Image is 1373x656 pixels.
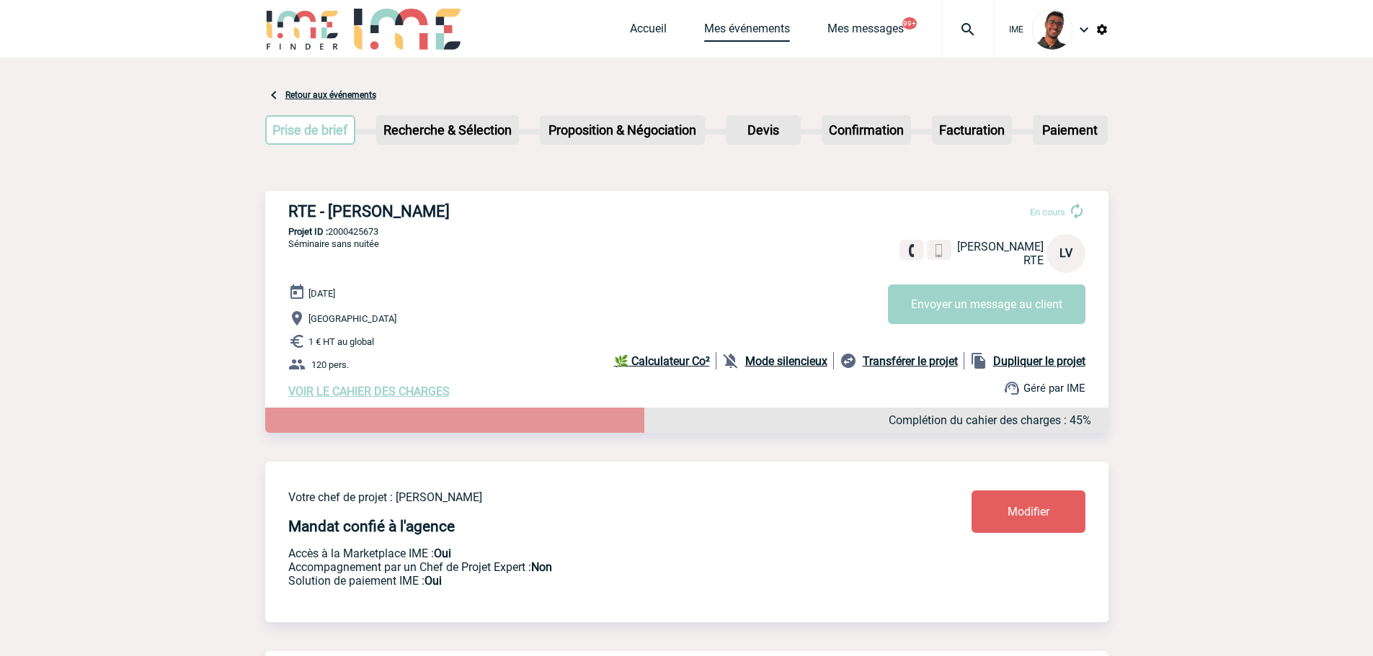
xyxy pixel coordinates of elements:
[823,117,910,143] p: Confirmation
[614,354,710,368] b: 🌿 Calculateur Co²
[1030,207,1065,217] span: En cours
[288,226,328,237] b: Projet ID :
[308,336,374,347] span: 1 € HT au global
[727,117,799,143] p: Devis
[288,518,455,535] h4: Mandat confié à l'agence
[1023,253,1044,267] span: RTE
[267,117,355,143] p: Prise de brief
[265,226,1108,237] p: 2000425673
[1009,24,1023,35] span: IME
[308,313,396,324] span: [GEOGRAPHIC_DATA]
[1059,246,1072,260] span: LV
[933,117,1010,143] p: Facturation
[288,238,379,249] span: Séminaire sans nuitée
[425,574,442,588] b: Oui
[630,22,667,42] a: Accueil
[1032,9,1072,50] img: 124970-0.jpg
[827,22,904,42] a: Mes messages
[1003,379,1021,397] img: support.png
[288,202,721,220] h3: RTE - [PERSON_NAME]
[970,352,987,369] img: file_copy-black-24dp.png
[863,354,958,368] b: Transférer le projet
[531,560,552,574] b: Non
[1034,117,1106,143] p: Paiement
[933,244,946,257] img: portable.png
[993,354,1085,368] b: Dupliquer le projet
[1023,382,1085,395] span: Géré par IME
[308,288,335,299] span: [DATE]
[902,17,917,30] button: 99+
[704,22,790,42] a: Mes événements
[285,90,376,100] a: Retour aux événements
[378,117,517,143] p: Recherche & Sélection
[288,547,887,560] p: Accès à la Marketplace IME :
[1008,505,1049,518] span: Modifier
[288,574,887,588] p: Conformité aux process achat client, Prise en charge de la facturation, Mutualisation de plusieur...
[541,117,703,143] p: Proposition & Négociation
[265,9,340,50] img: IME-Finder
[957,240,1044,253] span: [PERSON_NAME]
[288,560,887,574] p: Prestation payante
[434,547,451,560] b: Oui
[888,284,1085,324] button: Envoyer un message au client
[905,244,918,257] img: fixe.png
[311,359,349,370] span: 120 pers.
[745,354,827,368] b: Mode silencieux
[288,490,887,504] p: Votre chef de projet : [PERSON_NAME]
[614,352,716,369] a: 🌿 Calculateur Co²
[288,385,450,398] a: VOIR LE CAHIER DES CHARGES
